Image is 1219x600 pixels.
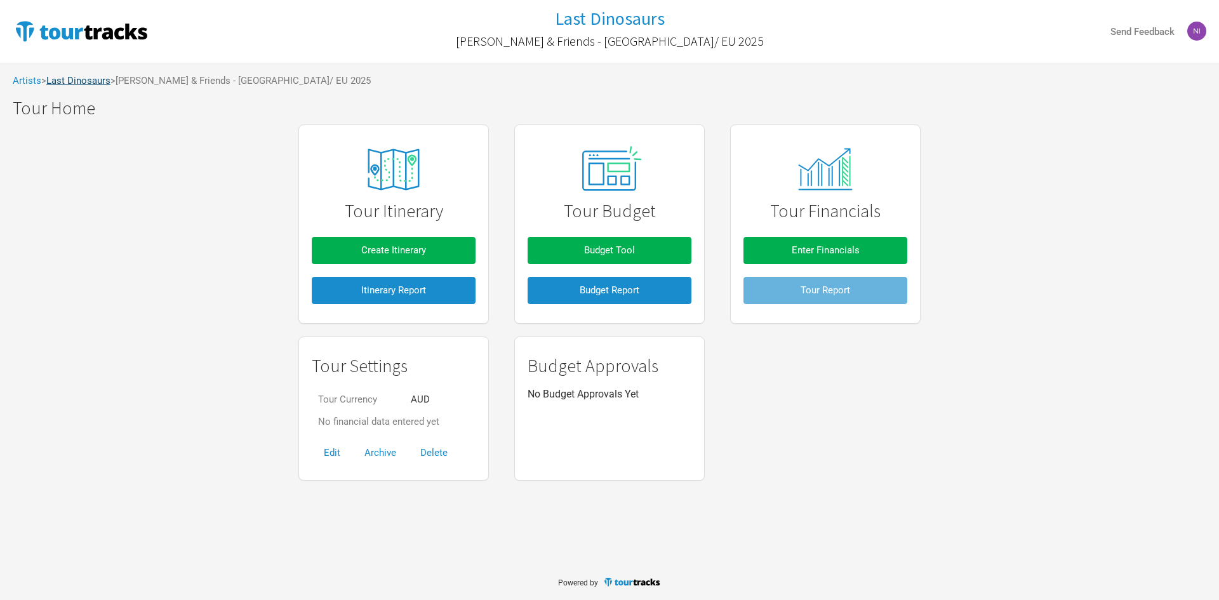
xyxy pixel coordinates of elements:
[743,230,907,270] a: Enter Financials
[584,244,635,256] span: Budget Tool
[792,244,860,256] span: Enter Financials
[456,28,764,55] a: [PERSON_NAME] & Friends - [GEOGRAPHIC_DATA]/ EU 2025
[456,34,764,48] h2: [PERSON_NAME] & Friends - [GEOGRAPHIC_DATA]/ EU 2025
[555,7,665,30] h1: Last Dinosaurs
[558,578,598,587] span: Powered by
[312,230,476,270] a: Create Itinerary
[41,76,110,86] span: >
[743,201,907,221] h1: Tour Financials
[1187,22,1206,41] img: Nicolas
[312,277,476,304] button: Itinerary Report
[13,75,41,86] a: Artists
[352,439,408,467] button: Archive
[801,284,850,296] span: Tour Report
[312,389,404,411] td: Tour Currency
[312,356,476,376] h1: Tour Settings
[555,9,665,29] a: Last Dinosaurs
[13,98,1219,118] h1: Tour Home
[361,284,426,296] span: Itinerary Report
[312,237,476,264] button: Create Itinerary
[580,284,639,296] span: Budget Report
[110,76,371,86] span: > [PERSON_NAME] & Friends - [GEOGRAPHIC_DATA]/ EU 2025
[312,439,352,467] button: Edit
[46,75,110,86] a: Last Dinosaurs
[346,140,441,199] img: tourtracks_icons_FA_06_icons_itinerary.svg
[603,577,662,587] img: TourTracks
[743,277,907,304] button: Tour Report
[567,143,652,196] img: tourtracks_02_icon_presets.svg
[408,439,460,467] button: Delete
[13,18,150,44] img: TourTracks
[312,201,476,221] h1: Tour Itinerary
[404,389,446,411] td: AUD
[528,237,691,264] button: Budget Tool
[312,411,446,433] td: No financial data entered yet
[743,237,907,264] button: Enter Financials
[312,447,352,458] a: Edit
[528,230,691,270] a: Budget Tool
[528,277,691,304] button: Budget Report
[528,270,691,310] a: Budget Report
[1110,26,1175,37] strong: Send Feedback
[312,270,476,310] a: Itinerary Report
[743,270,907,310] a: Tour Report
[361,244,426,256] span: Create Itinerary
[528,356,691,376] h1: Budget Approvals
[791,148,859,190] img: tourtracks_14_icons_monitor.svg
[528,389,691,400] p: No Budget Approvals Yet
[528,201,691,221] h1: Tour Budget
